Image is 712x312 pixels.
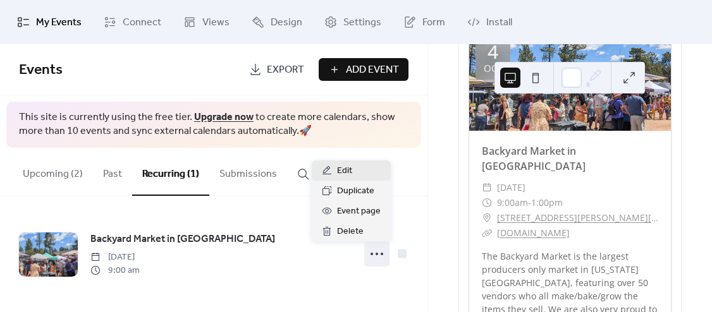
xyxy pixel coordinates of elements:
[337,184,374,199] span: Duplicate
[194,107,254,127] a: Upgrade now
[484,64,502,73] div: Oct
[315,5,391,39] a: Settings
[123,15,161,30] span: Connect
[482,210,492,225] div: ​
[531,195,563,210] span: 1:00pm
[343,15,381,30] span: Settings
[482,144,586,173] a: Backyard Market in [GEOGRAPHIC_DATA]
[488,42,498,61] div: 4
[482,180,492,195] div: ​
[497,180,525,195] span: [DATE]
[422,15,445,30] span: Form
[132,148,209,196] button: Recurring (1)
[497,195,528,210] span: 9:00am
[337,224,364,239] span: Delete
[271,15,302,30] span: Design
[497,210,658,225] a: [STREET_ADDRESS][PERSON_NAME][US_STATE][US_STATE]
[458,5,522,39] a: Install
[209,148,287,195] button: Submissions
[482,195,492,210] div: ​
[486,15,512,30] span: Install
[242,5,312,39] a: Design
[319,58,408,81] button: Add Event
[202,15,230,30] span: Views
[267,63,304,78] span: Export
[240,58,314,81] a: Export
[337,204,381,219] span: Event page
[482,225,492,241] div: ​
[528,195,531,210] span: -
[394,5,455,39] a: Form
[497,227,570,239] a: [DOMAIN_NAME]
[90,251,140,264] span: [DATE]
[19,56,63,84] span: Events
[19,111,408,139] span: This site is currently using the free tier. to create more calendars, show more than 10 events an...
[36,15,82,30] span: My Events
[94,5,171,39] a: Connect
[90,264,140,277] span: 9:00 am
[346,63,399,78] span: Add Event
[8,5,91,39] a: My Events
[93,148,132,195] button: Past
[174,5,239,39] a: Views
[90,232,275,247] span: Backyard Market in [GEOGRAPHIC_DATA]
[337,164,352,179] span: Edit
[13,148,93,195] button: Upcoming (2)
[90,231,275,248] a: Backyard Market in [GEOGRAPHIC_DATA]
